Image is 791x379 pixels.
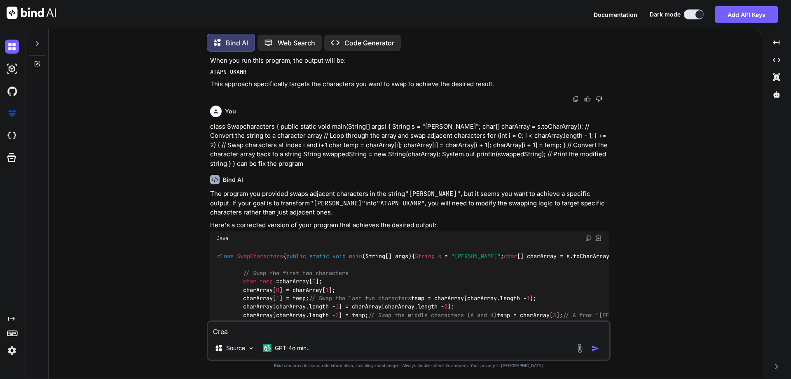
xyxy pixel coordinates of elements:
[575,344,585,353] img: attachment
[362,252,412,260] span: (String[] args)
[266,320,312,327] span: modifiedString
[5,106,19,120] img: premium
[260,278,273,285] span: temp
[563,311,645,319] span: // A from "[PERSON_NAME]"
[276,278,279,285] span: =
[243,320,263,327] span: String
[585,235,592,242] img: copy
[309,294,411,302] span: // Swap the last two characters
[405,190,461,198] code: "[PERSON_NAME]"
[596,96,602,102] img: dislike
[377,199,425,207] code: "ATAPN UKAMR"
[316,320,319,327] span: =
[210,122,609,169] p: class Swapcharacters { public static void main(String[] args) { String s = "[PERSON_NAME]"; char[...
[248,345,255,352] img: Pick Models
[275,344,310,352] p: GPT-4o min..
[225,107,236,115] h6: You
[223,176,243,184] h6: Bind AI
[286,252,306,260] span: public
[208,322,609,337] textarea: Crea
[335,320,355,327] span: String
[650,10,681,19] span: Dark mode
[278,38,315,48] p: Web Search
[349,252,362,260] span: main
[325,286,329,294] span: 1
[594,10,637,19] button: Documentation
[210,80,609,89] p: This approach specifically targets the characters you want to swap to achieve the desired result.
[335,311,339,319] span: 2
[217,235,228,242] span: Java
[527,294,530,302] span: 1
[263,344,271,352] img: GPT-4o mini
[595,235,602,242] img: Open in Browser
[276,294,279,302] span: 1
[322,320,332,327] span: new
[444,303,447,311] span: 2
[332,252,346,260] span: void
[573,96,579,102] img: copy
[594,11,637,18] span: Documentation
[504,252,517,260] span: char
[210,189,609,217] p: The program you provided swaps adjacent characters in the string , but it seems you want to achie...
[5,62,19,76] img: darkAi-studio
[415,252,435,260] span: String
[335,303,339,311] span: 1
[5,40,19,54] img: darkChat
[217,252,234,260] span: class
[210,221,609,230] p: Here's a corrected version of your program that achieves the desired output:
[210,56,609,66] p: When you run this program, the output will be:
[237,252,283,260] span: SwapCharacters
[584,96,591,102] img: like
[5,129,19,143] img: cloudideIcon
[715,6,778,23] button: Add API Keys
[445,252,448,260] span: =
[310,199,365,207] code: "[PERSON_NAME]"
[243,278,256,285] span: char
[309,252,329,260] span: static
[312,278,316,285] span: 0
[210,68,246,75] code: ATAPN UKAMR
[438,252,441,260] span: s
[368,311,497,319] span: // Swap the middle characters (A and K)
[5,84,19,98] img: githubDark
[207,363,611,369] p: Bind can provide inaccurate information, including about people. Always double-check its answers....
[243,269,349,277] span: // Swap the first two characters
[226,38,248,48] p: Bind AI
[591,344,599,353] img: icon
[344,38,394,48] p: Code Generator
[226,344,245,352] p: Source
[5,344,19,358] img: settings
[7,7,56,19] img: Bind AI
[553,311,556,319] span: 3
[276,286,279,294] span: 0
[451,252,501,260] span: "[PERSON_NAME]"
